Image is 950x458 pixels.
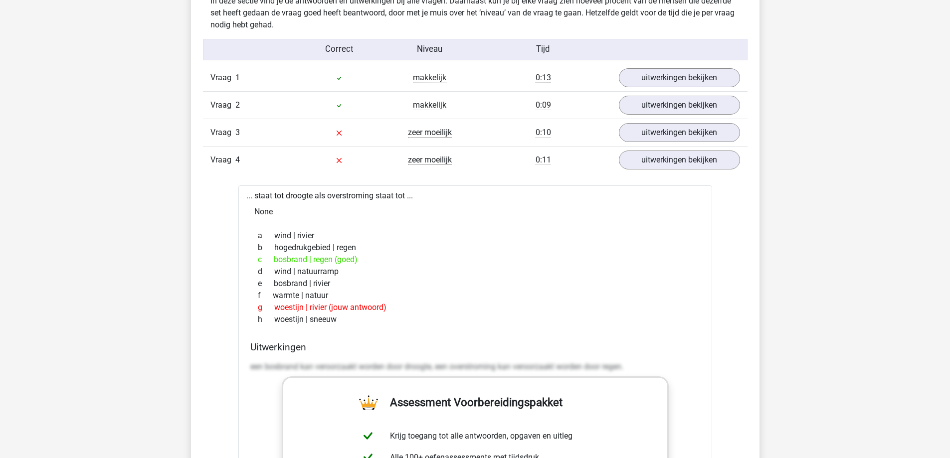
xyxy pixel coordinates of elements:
[250,242,700,254] div: hogedrukgebied | regen
[235,100,240,110] span: 2
[408,155,452,165] span: zeer moeilijk
[384,43,475,56] div: Niveau
[258,266,274,278] span: d
[413,100,446,110] span: makkelijk
[250,361,700,373] p: een bosbrand kan veroorzaakt worden door droogte, een overstroming kan veroorzaakt worden door re...
[210,72,235,84] span: Vraag
[258,230,274,242] span: a
[536,73,551,83] span: 0:13
[250,254,700,266] div: bosbrand | regen (goed)
[210,127,235,139] span: Vraag
[210,99,235,111] span: Vraag
[250,302,700,313] div: woestijn | rivier (jouw antwoord)
[250,278,700,290] div: bosbrand | rivier
[258,254,274,266] span: c
[258,242,274,254] span: b
[413,73,446,83] span: makkelijk
[235,73,240,82] span: 1
[246,202,704,222] div: None
[619,151,740,169] a: uitwerkingen bekijken
[536,128,551,138] span: 0:10
[258,302,274,313] span: g
[258,313,274,325] span: h
[536,155,551,165] span: 0:11
[250,230,700,242] div: wind | rivier
[294,43,384,56] div: Correct
[258,278,274,290] span: e
[258,290,273,302] span: f
[619,123,740,142] a: uitwerkingen bekijken
[619,68,740,87] a: uitwerkingen bekijken
[536,100,551,110] span: 0:09
[250,313,700,325] div: woestijn | sneeuw
[235,155,240,164] span: 4
[619,96,740,115] a: uitwerkingen bekijken
[408,128,452,138] span: zeer moeilijk
[250,266,700,278] div: wind | natuurramp
[250,341,700,353] h4: Uitwerkingen
[250,290,700,302] div: warmte | natuur
[475,43,611,56] div: Tijd
[235,128,240,137] span: 3
[210,154,235,166] span: Vraag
